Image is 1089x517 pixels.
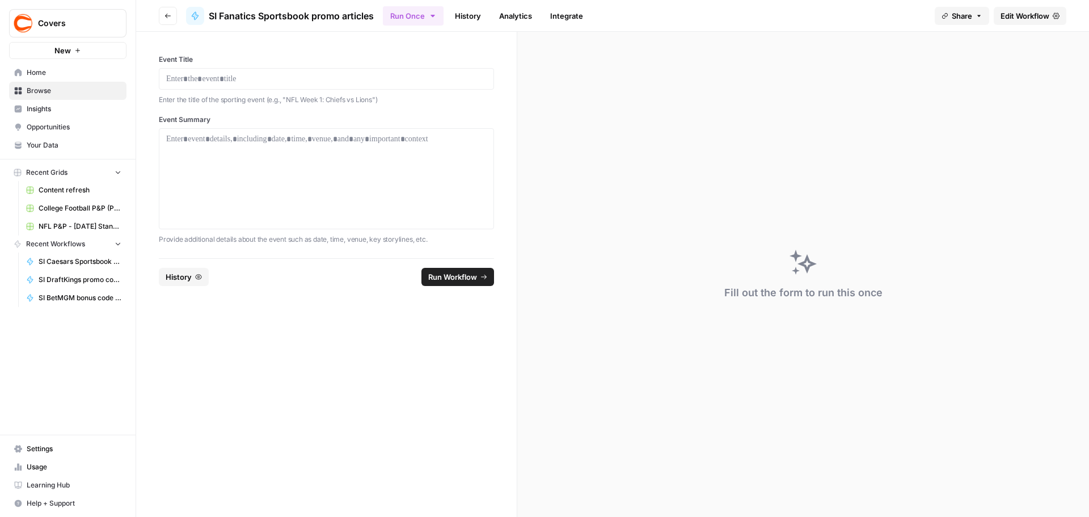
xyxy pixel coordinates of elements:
p: Enter the title of the sporting event (e.g., "NFL Week 1: Chiefs vs Lions") [159,94,494,106]
button: Share [935,7,989,25]
span: Help + Support [27,498,121,508]
label: Event Title [159,54,494,65]
span: Insights [27,104,121,114]
span: Settings [27,444,121,454]
a: SI BetMGM bonus code articles [21,289,126,307]
span: SI BetMGM bonus code articles [39,293,121,303]
span: SI Caesars Sportsbook promo code articles [39,257,121,267]
a: Home [9,64,126,82]
button: Run Once [383,6,444,26]
button: History [159,268,209,286]
span: Edit Workflow [1001,10,1049,22]
span: Browse [27,86,121,96]
span: Opportunities [27,122,121,132]
span: Run Workflow [428,271,477,283]
a: Learning Hub [9,476,126,494]
span: Content refresh [39,185,121,195]
span: History [166,271,192,283]
a: NFL P&P - [DATE] Standard (Production) Grid [21,217,126,236]
span: NFL P&P - [DATE] Standard (Production) Grid [39,221,121,232]
label: Event Summary [159,115,494,125]
span: Learning Hub [27,480,121,490]
a: Insights [9,100,126,118]
span: New [54,45,71,56]
span: College Football P&P (Production) Grid (1) [39,203,121,213]
span: SI DraftKings promo code - Bet $5, get $200 if you win [39,275,121,285]
button: Run Workflow [421,268,494,286]
a: History [448,7,488,25]
a: SI Caesars Sportsbook promo code articles [21,253,126,271]
a: Edit Workflow [994,7,1066,25]
span: Your Data [27,140,121,150]
a: Browse [9,82,126,100]
button: New [9,42,126,59]
button: Recent Grids [9,164,126,181]
div: Fill out the form to run this once [724,285,883,301]
img: Covers Logo [13,13,33,33]
span: Covers [38,18,107,29]
button: Workspace: Covers [9,9,126,37]
a: Settings [9,440,126,458]
p: Provide additional details about the event such as date, time, venue, key storylines, etc. [159,234,494,245]
span: Share [952,10,972,22]
a: Content refresh [21,181,126,199]
a: SI DraftKings promo code - Bet $5, get $200 if you win [21,271,126,289]
a: Opportunities [9,118,126,136]
span: Recent Grids [26,167,67,178]
a: SI Fanatics Sportsbook promo articles [186,7,374,25]
span: Usage [27,462,121,472]
a: Your Data [9,136,126,154]
span: Home [27,68,121,78]
span: Recent Workflows [26,239,85,249]
a: College Football P&P (Production) Grid (1) [21,199,126,217]
span: SI Fanatics Sportsbook promo articles [209,9,374,23]
button: Recent Workflows [9,236,126,253]
a: Integrate [543,7,590,25]
a: Analytics [492,7,539,25]
a: Usage [9,458,126,476]
button: Help + Support [9,494,126,512]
